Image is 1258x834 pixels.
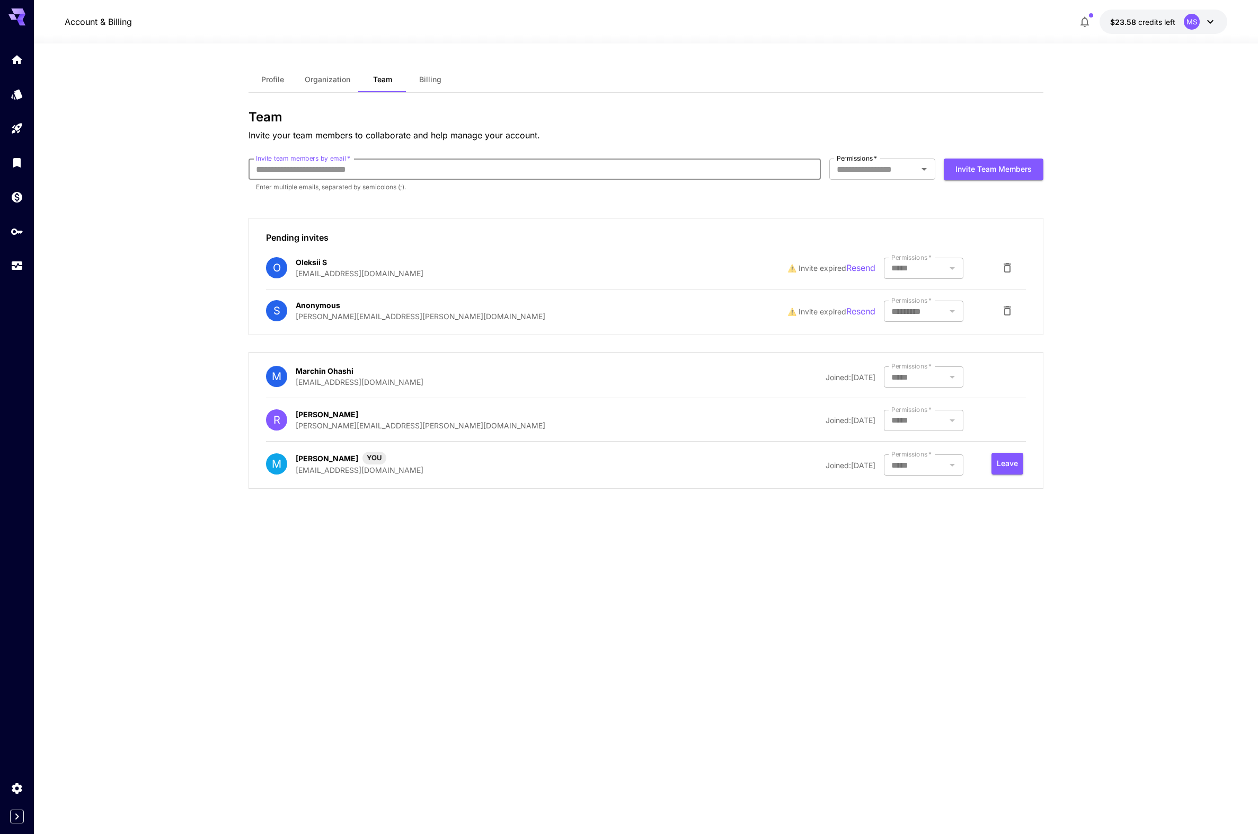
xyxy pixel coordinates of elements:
[249,129,1043,142] p: Invite your team members to collaborate and help manage your account.
[296,311,545,322] p: [PERSON_NAME][EMAIL_ADDRESS][PERSON_NAME][DOMAIN_NAME]
[305,75,350,84] span: Organization
[266,257,287,278] div: O
[296,376,423,388] p: [EMAIL_ADDRESS][DOMAIN_NAME]
[1100,10,1227,34] button: $23.5778MS
[296,300,340,311] p: Anonymous
[846,261,875,275] button: Resend
[891,362,932,371] label: Permissions
[1110,16,1175,28] div: $23.5778
[362,453,386,463] span: YOU
[891,450,932,459] label: Permissions
[787,307,846,316] span: ⚠️ Invite expired
[296,420,545,431] p: [PERSON_NAME][EMAIL_ADDRESS][PERSON_NAME][DOMAIN_NAME]
[991,453,1023,475] button: Leave
[1184,14,1200,30] div: MS
[944,159,1043,180] button: Invite team members
[266,366,287,387] div: M
[837,154,877,163] label: Permissions
[826,373,875,382] span: Joined: [DATE]
[296,409,358,420] p: [PERSON_NAME]
[296,464,423,476] p: [EMAIL_ADDRESS][DOMAIN_NAME]
[10,810,24,823] button: Expand sidebar
[826,461,875,470] span: Joined: [DATE]
[65,15,132,28] a: Account & Billing
[11,779,23,793] div: Settings
[11,87,23,101] div: Models
[891,253,932,262] label: Permissions
[1110,17,1138,27] span: $23.58
[11,188,23,201] div: Wallet
[419,75,441,84] span: Billing
[373,75,392,84] span: Team
[256,182,813,192] p: Enter multiple emails, separated by semicolons (;).
[11,53,23,66] div: Home
[266,300,287,321] div: S
[296,453,358,464] p: [PERSON_NAME]
[296,365,353,376] p: Marchin Ohashi
[249,110,1043,125] h3: Team
[891,296,932,305] label: Permissions
[787,264,846,273] span: ⚠️ Invite expired
[826,416,875,425] span: Joined: [DATE]
[266,409,287,431] div: R
[256,154,350,163] label: Invite team members by email
[917,162,932,177] button: Open
[11,222,23,235] div: API Keys
[296,257,327,268] p: Oleksii S
[261,75,284,84] span: Profile
[266,453,287,475] div: M
[296,268,423,279] p: [EMAIL_ADDRESS][DOMAIN_NAME]
[65,15,132,28] nav: breadcrumb
[11,122,23,135] div: Playground
[11,154,23,167] div: Library
[846,305,875,318] button: Resend
[891,405,932,414] label: Permissions
[1138,17,1175,27] span: credits left
[266,231,1026,244] p: Pending invites
[11,259,23,273] div: Usage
